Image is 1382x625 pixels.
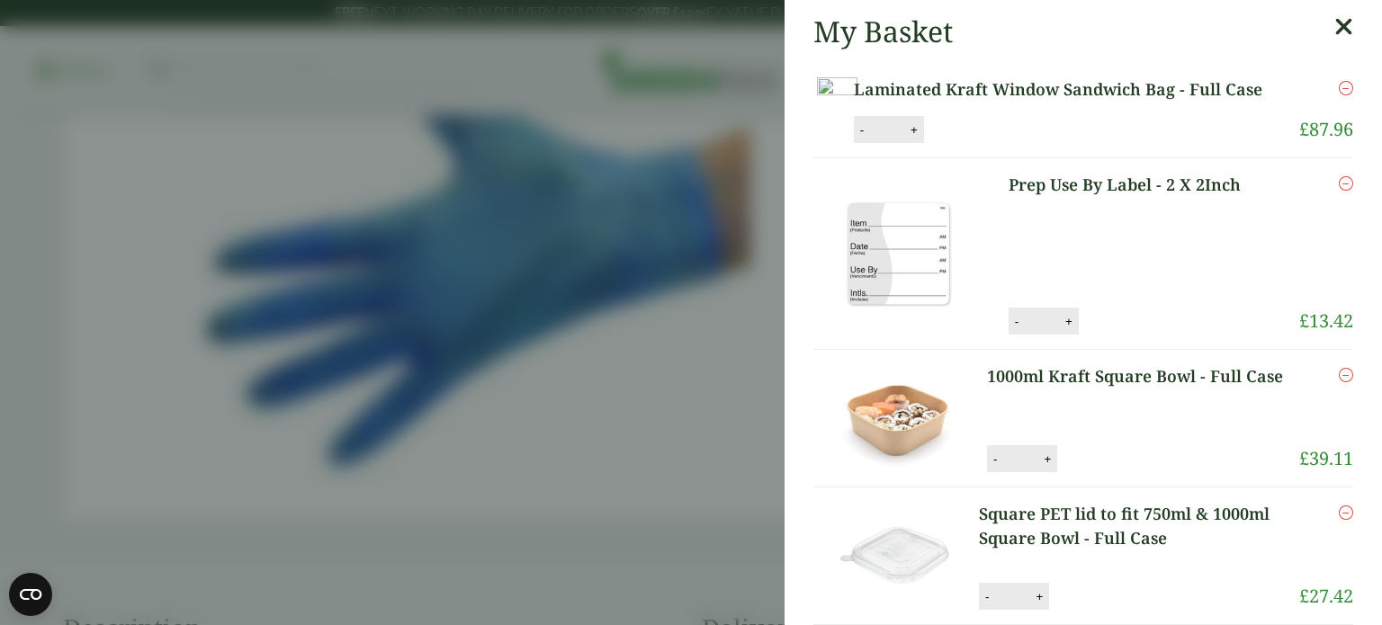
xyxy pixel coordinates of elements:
a: Remove this item [1339,502,1353,523]
a: Square PET lid to fit 750ml & 1000ml Square Bowl - Full Case [979,502,1299,550]
a: Remove this item [1339,173,1353,194]
button: - [980,589,994,604]
button: + [905,122,923,138]
bdi: 13.42 [1299,308,1353,333]
a: Remove this item [1339,77,1353,99]
button: - [1010,314,1024,329]
a: 1000ml Kraft Square Bowl - Full Case [987,364,1291,388]
button: - [988,451,1002,467]
span: £ [1299,117,1309,141]
span: £ [1299,446,1309,470]
button: - [855,122,869,138]
bdi: 39.11 [1299,446,1353,470]
bdi: 27.42 [1299,584,1353,608]
span: £ [1299,584,1309,608]
a: Laminated Kraft Window Sandwich Bag - Full Case [854,77,1281,102]
button: + [1030,589,1048,604]
a: Prep Use By Label - 2 X 2Inch [1009,173,1270,197]
button: Open CMP widget [9,573,52,616]
bdi: 87.96 [1299,117,1353,141]
button: + [1038,451,1056,467]
button: + [1060,314,1078,329]
a: Remove this item [1339,364,1353,386]
span: £ [1299,308,1309,333]
h2: My Basket [813,14,953,49]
